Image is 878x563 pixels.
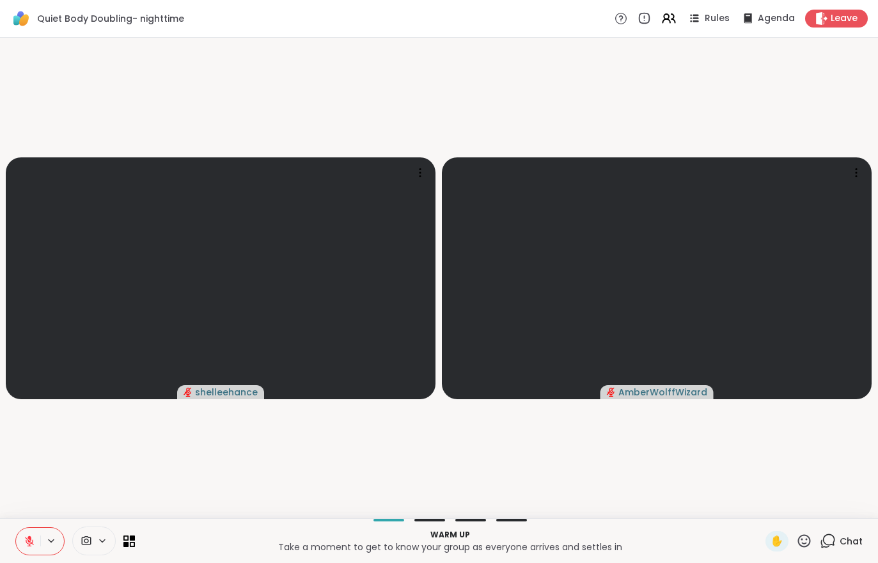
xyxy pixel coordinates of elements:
span: Chat [840,535,863,548]
span: Rules [705,12,730,25]
span: audio-muted [184,388,192,397]
span: shelleehance [195,386,258,399]
p: Warm up [143,529,758,541]
span: Quiet Body Doubling- nighttime [37,12,184,25]
span: Agenda [758,12,795,25]
span: ✋ [771,534,783,549]
img: ShareWell Logomark [10,8,32,29]
span: audio-muted [607,388,616,397]
span: Leave [831,12,858,25]
span: AmberWolffWizard [618,386,707,399]
p: Take a moment to get to know your group as everyone arrives and settles in [143,541,758,553]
